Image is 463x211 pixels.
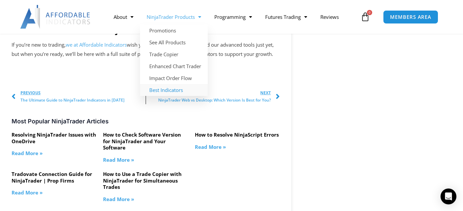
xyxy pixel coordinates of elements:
[20,97,125,104] span: The Ultimate Guide to NinjaTrader Indicators in [DATE]
[208,9,259,24] a: Programming
[158,89,271,97] span: Next
[140,60,208,72] a: Enhanced Chart Trader
[351,7,380,26] a: 0
[140,72,208,84] a: Impact Order Flow
[441,189,456,204] div: Open Intercom Messenger
[195,144,226,150] a: Read more about How to Resolve NinjaScript Errors
[12,171,92,184] a: Tradovate Connection Guide for NinjaTrader | Prop Firms
[12,117,280,125] h3: Most Popular NinjaTrader Articles
[20,89,125,97] span: Previous
[314,9,345,24] a: Reviews
[12,89,146,104] a: PreviousThe Ultimate Guide to NinjaTrader Indicators in [DATE]
[12,131,96,145] a: Resolving NinjaTrader Issues with OneDrive
[20,5,91,29] img: LogoAI | Affordable Indicators – NinjaTrader
[259,9,314,24] a: Futures Trading
[12,150,43,156] a: Read more about Resolving NinjaTrader Issues with OneDrive
[140,24,208,96] ul: NinjaTrader Products
[390,15,431,20] span: MEMBERS AREA
[140,24,208,36] a: Promotions
[195,131,279,138] a: How to Resolve NinjaScript Errors
[12,89,280,104] div: Post Navigation
[140,36,208,48] a: See All Products
[140,48,208,60] a: Trade Copier
[103,171,182,190] a: How to Use a Trade Copier with NinjaTrader for Simultaneous Trades
[140,84,208,96] a: Best Indicators
[140,9,208,24] a: NinjaTrader Products
[107,9,140,24] a: About
[367,10,372,15] span: 0
[103,131,181,151] a: How to Check Software Version for NinjaTrader and Your Software
[383,10,438,24] a: MEMBERS AREA
[66,41,127,48] a: we at Affordable Indicators
[107,9,359,24] nav: Menu
[12,40,280,59] p: If you’re new to trading, wish you success. You may not need our advanced tools just yet, but whe...
[158,97,271,104] span: NinjaTrader Web vs Desktop: Which Version Is Best for You?
[12,189,43,196] a: Read more about Tradovate Connection Guide for NinjaTrader | Prop Firms
[146,89,280,104] a: NextNinjaTrader Web vs Desktop: Which Version Is Best for You?
[103,156,134,163] a: Read more about How to Check Software Version for NinjaTrader and Your Software
[103,196,134,202] a: Read more about How to Use a Trade Copier with NinjaTrader for Simultaneous Trades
